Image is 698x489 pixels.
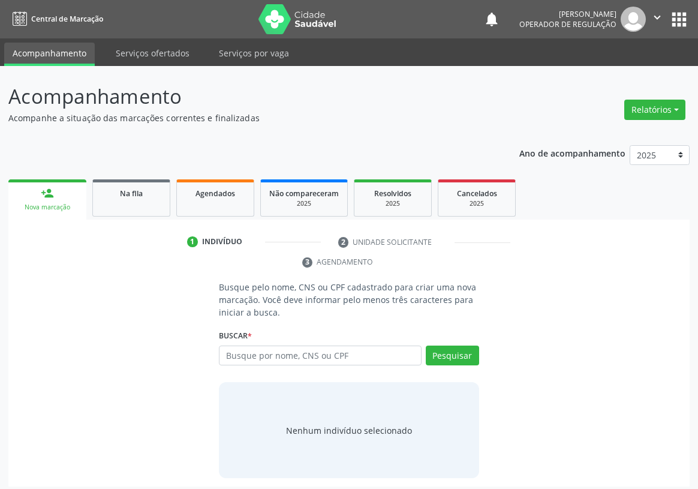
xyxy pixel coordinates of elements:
[447,199,507,208] div: 2025
[41,187,54,200] div: person_add
[8,9,103,29] a: Central de Marcação
[363,199,423,208] div: 2025
[519,9,616,19] div: [PERSON_NAME]
[269,199,339,208] div: 2025
[187,236,198,247] div: 1
[651,11,664,24] i: 
[8,112,485,124] p: Acompanhe a situação das marcações correntes e finalizadas
[31,14,103,24] span: Central de Marcação
[286,424,412,437] div: Nenhum indivíduo selecionado
[621,7,646,32] img: img
[195,188,235,199] span: Agendados
[646,7,669,32] button: 
[219,346,422,366] input: Busque por nome, CNS ou CPF
[483,11,500,28] button: notifications
[107,43,198,64] a: Serviços ofertados
[120,188,143,199] span: Na fila
[519,19,616,29] span: Operador de regulação
[4,43,95,66] a: Acompanhamento
[457,188,497,199] span: Cancelados
[624,100,685,120] button: Relatórios
[219,281,479,319] p: Busque pelo nome, CNS ou CPF cadastrado para criar uma nova marcação. Você deve informar pelo men...
[426,346,479,366] button: Pesquisar
[202,236,242,247] div: Indivíduo
[210,43,297,64] a: Serviços por vaga
[374,188,411,199] span: Resolvidos
[17,203,78,212] div: Nova marcação
[8,82,485,112] p: Acompanhamento
[269,188,339,199] span: Não compareceram
[519,145,625,160] p: Ano de acompanhamento
[669,9,690,30] button: apps
[219,327,252,346] label: Buscar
